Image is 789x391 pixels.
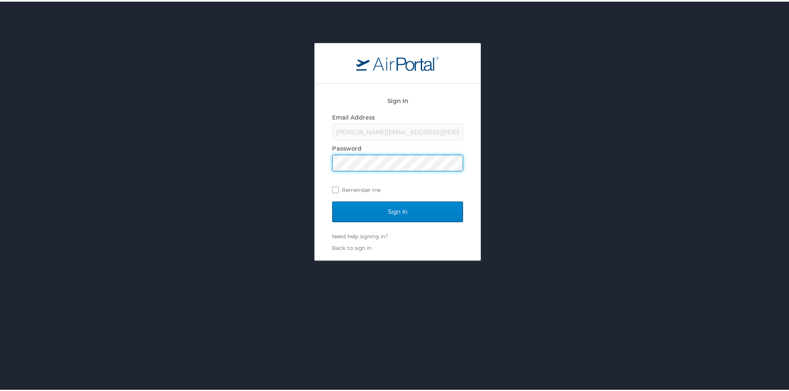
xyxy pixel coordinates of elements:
a: Back to sign in [332,243,372,249]
img: logo [356,54,439,69]
label: Email Address [332,112,375,119]
label: Password [332,143,362,150]
label: Remember me [332,182,463,194]
h2: Sign In [332,94,463,104]
a: Need help signing in? [332,231,388,238]
input: Sign In [332,200,463,221]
